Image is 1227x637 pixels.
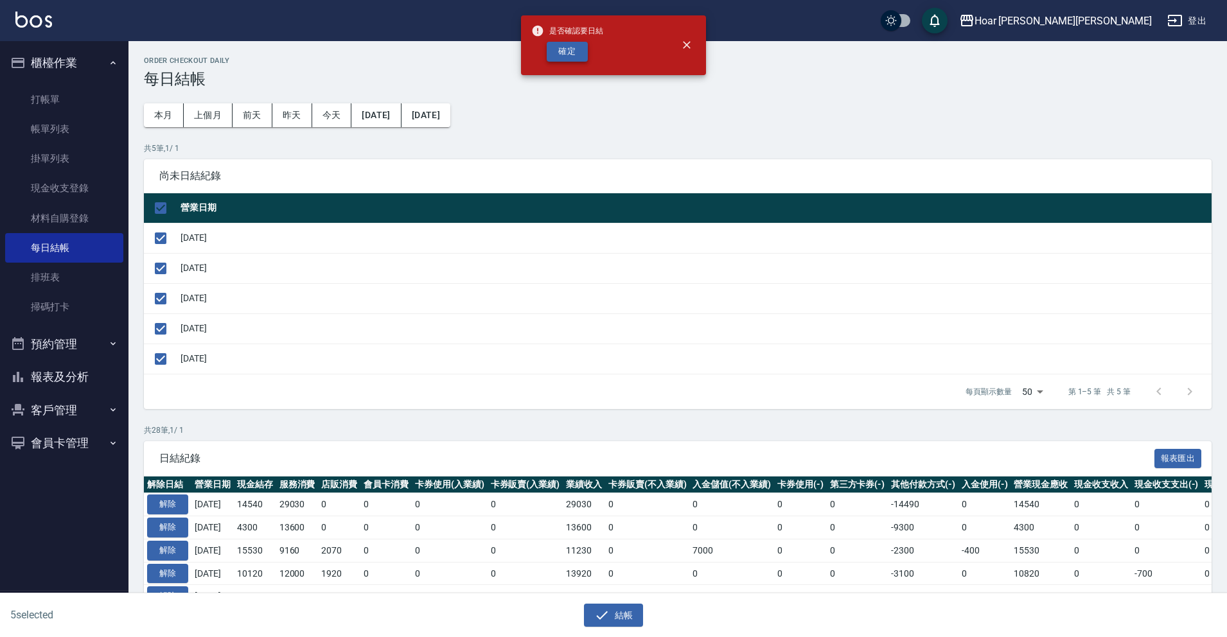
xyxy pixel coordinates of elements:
[488,585,563,608] td: 0
[888,493,958,516] td: -14490
[5,292,123,322] a: 掃碼打卡
[234,476,276,493] th: 現金結存
[488,493,563,516] td: 0
[5,426,123,460] button: 會員卡管理
[954,8,1157,34] button: Hoar [PERSON_NAME][PERSON_NAME]
[5,144,123,173] a: 掛單列表
[1011,493,1071,516] td: 14540
[958,516,1011,539] td: 0
[234,585,276,608] td: 16975
[827,585,888,608] td: 0
[547,42,588,62] button: 確定
[1131,585,1202,608] td: 0
[958,539,1011,562] td: -400
[318,476,360,493] th: 店販消費
[958,476,1011,493] th: 入金使用(-)
[177,344,1212,374] td: [DATE]
[318,493,360,516] td: 0
[159,170,1196,182] span: 尚未日結紀錄
[177,313,1212,344] td: [DATE]
[1071,516,1131,539] td: 0
[318,539,360,562] td: 2070
[276,585,319,608] td: 27245
[191,516,234,539] td: [DATE]
[312,103,352,127] button: 今天
[318,516,360,539] td: 0
[774,516,827,539] td: 0
[360,476,412,493] th: 會員卡消費
[147,586,188,606] button: 解除
[1131,516,1202,539] td: 0
[5,233,123,263] a: 每日結帳
[888,516,958,539] td: -9300
[1011,539,1071,562] td: 15530
[689,585,774,608] td: 0
[1071,562,1131,585] td: 0
[563,476,605,493] th: 業績收入
[958,493,1011,516] td: 0
[412,585,488,608] td: 0
[774,476,827,493] th: 卡券使用(-)
[147,564,188,584] button: 解除
[488,516,563,539] td: 0
[191,562,234,585] td: [DATE]
[563,516,605,539] td: 13600
[144,476,191,493] th: 解除日結
[1011,585,1071,608] td: 16975
[1017,374,1048,409] div: 50
[966,386,1012,397] p: 每頁顯示數量
[147,541,188,561] button: 解除
[412,476,488,493] th: 卡券使用(入業績)
[234,516,276,539] td: 4300
[276,539,319,562] td: 9160
[1154,449,1202,469] button: 報表匯出
[318,562,360,585] td: 1920
[605,516,690,539] td: 0
[412,493,488,516] td: 0
[144,70,1212,88] h3: 每日結帳
[531,24,603,37] span: 是否確認要日結
[605,493,690,516] td: 0
[958,585,1011,608] td: -1680
[234,493,276,516] td: 14540
[563,539,605,562] td: 11230
[689,476,774,493] th: 入金儲值(不入業績)
[605,476,690,493] th: 卡券販賣(不入業績)
[191,493,234,516] td: [DATE]
[563,585,605,608] td: 28245
[488,539,563,562] td: 0
[5,360,123,394] button: 報表及分析
[5,114,123,144] a: 帳單列表
[272,103,312,127] button: 昨天
[827,493,888,516] td: 0
[1068,386,1131,397] p: 第 1–5 筆 共 5 筆
[774,539,827,562] td: 0
[827,476,888,493] th: 第三方卡券(-)
[605,539,690,562] td: 0
[605,585,690,608] td: 0
[563,493,605,516] td: 29030
[177,193,1212,223] th: 營業日期
[922,8,948,33] button: save
[5,204,123,233] a: 材料自購登錄
[412,516,488,539] td: 0
[144,143,1212,154] p: 共 5 筆, 1 / 1
[191,539,234,562] td: [DATE]
[488,562,563,585] td: 0
[144,103,184,127] button: 本月
[147,494,188,514] button: 解除
[1071,493,1131,516] td: 0
[975,13,1152,29] div: Hoar [PERSON_NAME][PERSON_NAME]
[888,539,958,562] td: -2300
[888,585,958,608] td: -9590
[412,539,488,562] td: 0
[1071,476,1131,493] th: 現金收支收入
[191,585,234,608] td: [DATE]
[360,562,412,585] td: 0
[276,476,319,493] th: 服務消費
[827,516,888,539] td: 0
[177,283,1212,313] td: [DATE]
[488,476,563,493] th: 卡券販賣(入業績)
[360,539,412,562] td: 0
[5,263,123,292] a: 排班表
